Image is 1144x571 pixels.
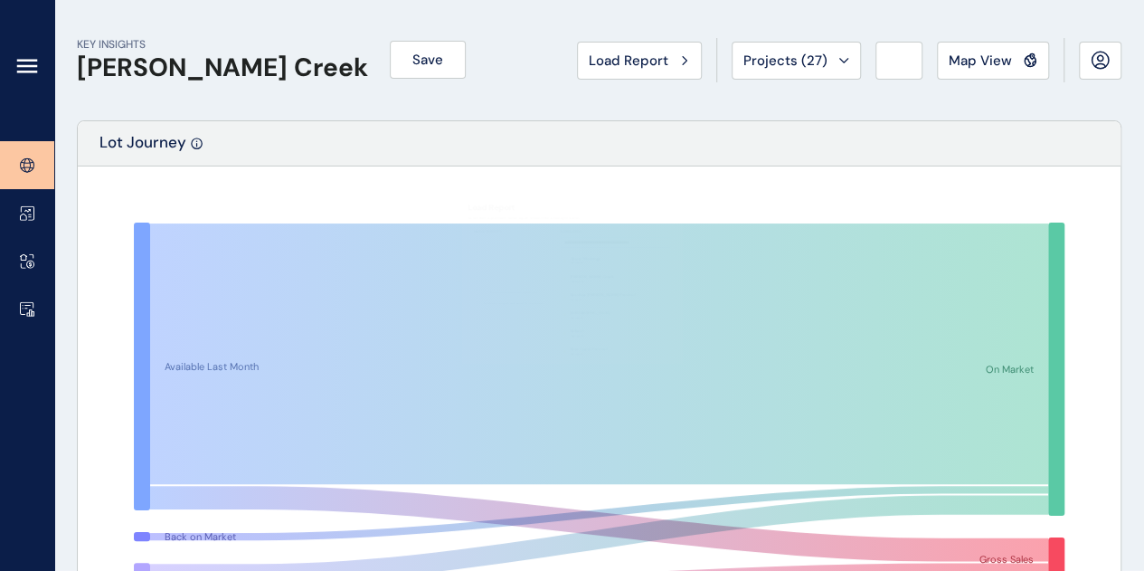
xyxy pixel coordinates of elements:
p: Lot Journey [99,132,186,166]
span: Save [412,51,443,69]
span: Map View [949,52,1012,70]
span: Load Report [589,52,668,70]
p: KEY INSIGHTS [77,37,368,52]
button: Map View [937,42,1049,80]
button: Load Report [577,42,702,80]
h1: [PERSON_NAME] Creek [77,52,368,83]
button: Save [390,41,466,79]
span: Projects ( 27 ) [743,52,827,70]
button: Projects (27) [732,42,861,80]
